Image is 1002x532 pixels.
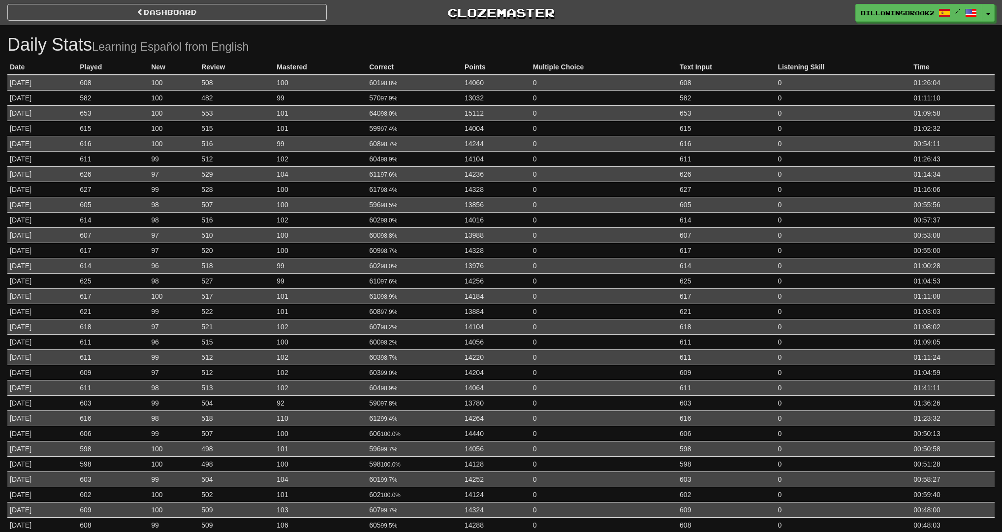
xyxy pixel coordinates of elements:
td: 0 [531,395,677,410]
small: 98.9% [381,385,398,392]
td: 553 [199,105,274,121]
td: [DATE] [7,410,77,426]
td: 604 [367,380,462,395]
td: 653 [77,105,149,121]
td: [DATE] [7,151,77,166]
td: 0 [775,75,911,91]
td: 582 [77,90,149,105]
td: 14328 [462,243,531,258]
td: 608 [77,75,149,91]
td: 01:02:32 [911,121,995,136]
td: 01:26:04 [911,75,995,91]
td: 608 [367,136,462,151]
td: 00:53:08 [911,227,995,243]
td: 627 [677,182,775,197]
td: 104 [274,166,367,182]
td: 614 [77,212,149,227]
td: 01:09:05 [911,334,995,349]
td: 615 [77,121,149,136]
td: 614 [77,258,149,273]
td: 607 [367,319,462,334]
small: 98.5% [381,202,398,209]
td: [DATE] [7,90,77,105]
small: 98.8% [381,80,398,87]
td: 510 [199,227,274,243]
td: 14104 [462,319,531,334]
td: 0 [775,121,911,136]
td: 0 [775,258,911,273]
td: 99 [274,273,367,288]
td: 0 [531,319,677,334]
small: 98.7% [381,141,398,148]
td: 600 [367,334,462,349]
td: [DATE] [7,365,77,380]
td: 611 [677,334,775,349]
th: Date [7,60,77,75]
td: 13988 [462,227,531,243]
td: 607 [77,227,149,243]
td: 01:23:32 [911,410,995,426]
th: Time [911,60,995,75]
td: 102 [274,380,367,395]
td: 0 [775,136,911,151]
td: 01:16:06 [911,182,995,197]
small: 97.6% [381,171,398,178]
td: 0 [775,319,911,334]
td: 612 [367,410,462,426]
td: 98 [149,273,199,288]
td: 00:55:56 [911,197,995,212]
td: 0 [531,334,677,349]
td: 98 [149,410,199,426]
td: 01:36:26 [911,395,995,410]
th: Multiple Choice [531,60,677,75]
td: 0 [531,304,677,319]
td: 617 [677,243,775,258]
td: 100 [149,136,199,151]
td: 01:11:08 [911,288,995,304]
td: 0 [531,105,677,121]
td: [DATE] [7,380,77,395]
td: 0 [531,151,677,166]
td: 101 [274,288,367,304]
td: 00:55:00 [911,243,995,258]
td: 482 [199,90,274,105]
td: 102 [274,212,367,227]
td: 606 [77,426,149,441]
td: 100 [274,197,367,212]
td: [DATE] [7,319,77,334]
small: 98.2% [381,339,398,346]
td: 0 [775,273,911,288]
td: 513 [199,380,274,395]
td: 627 [77,182,149,197]
td: 100 [274,75,367,91]
td: 0 [775,288,911,304]
td: 517 [199,288,274,304]
td: 0 [775,243,911,258]
td: 611 [677,380,775,395]
td: 14328 [462,182,531,197]
td: 14244 [462,136,531,151]
td: 00:57:37 [911,212,995,227]
td: 621 [77,304,149,319]
td: 01:26:43 [911,151,995,166]
td: 521 [199,319,274,334]
td: 516 [199,136,274,151]
td: 528 [199,182,274,197]
td: 615 [677,121,775,136]
td: [DATE] [7,243,77,258]
td: 0 [531,365,677,380]
td: 0 [531,349,677,365]
small: 98.8% [381,232,398,239]
td: 101 [274,121,367,136]
td: 520 [199,243,274,258]
td: 13856 [462,197,531,212]
td: 01:08:02 [911,319,995,334]
td: 508 [199,75,274,91]
td: 102 [274,151,367,166]
small: 97.9% [381,309,398,315]
td: 0 [531,212,677,227]
td: 608 [677,75,775,91]
small: 98.0% [381,110,398,117]
td: 515 [199,121,274,136]
td: 0 [531,227,677,243]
